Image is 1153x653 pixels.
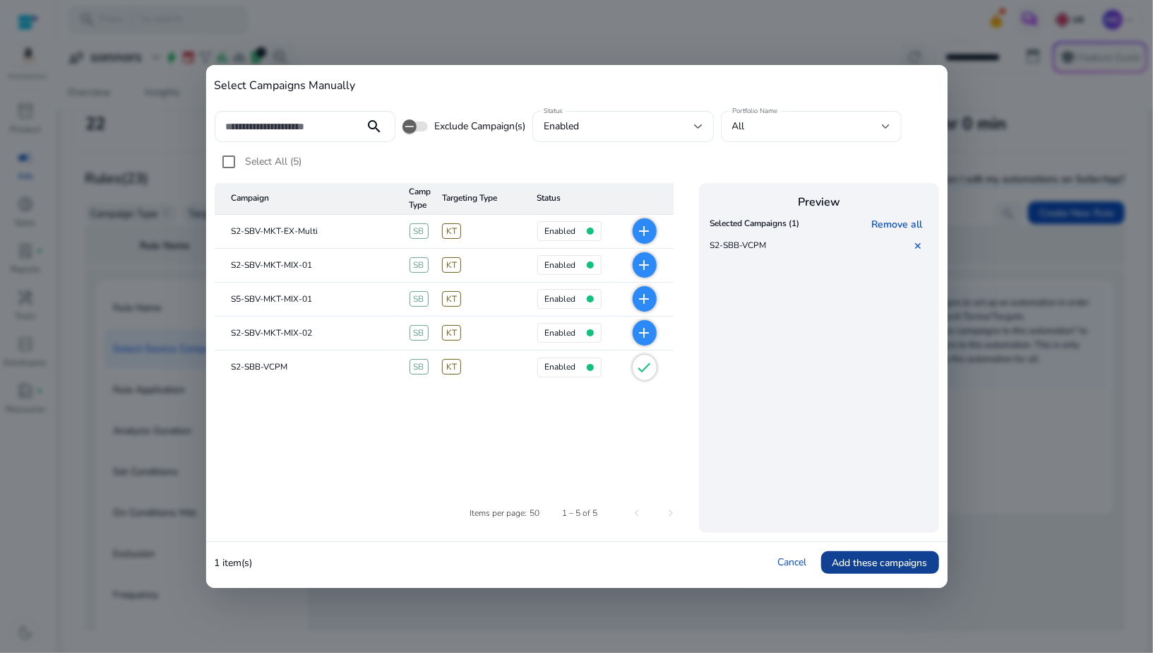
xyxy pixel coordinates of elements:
span: SB [410,257,429,273]
h4: enabled [545,226,576,236]
mat-cell: S2-SBV-MKT-MIX-02 [215,317,398,351]
mat-label: Status [544,106,563,116]
button: Add these campaigns [821,551,939,574]
h4: Select Campaigns Manually [215,79,939,93]
mat-header-cell: Campaign Type [398,183,431,215]
mat-icon: add [636,223,653,240]
mat-label: Portfolio Name [732,106,778,116]
span: enabled [544,119,579,133]
mat-icon: add [636,324,653,341]
mat-cell: S2-SBB-VCPM [215,351,398,384]
h4: enabled [545,260,576,270]
a: ✕ [914,240,928,253]
span: SB [410,325,429,341]
mat-header-cell: Campaign [215,183,398,215]
span: All [732,119,745,133]
td: S2-SBB-VCPM [706,235,770,257]
mat-header-cell: Status [526,183,614,215]
mat-cell: S5-SBV-MKT-MIX-01 [215,283,398,317]
span: SB [410,291,429,307]
mat-header-cell: Targeting Type [431,183,526,215]
div: 1 – 5 of 5 [562,507,597,519]
span: SB [410,359,429,375]
h4: Preview [706,196,931,209]
span: KT [442,257,461,273]
mat-icon: check [636,359,653,376]
span: Add these campaigns [832,555,928,570]
mat-icon: add [636,290,653,307]
a: Cancel [778,555,807,569]
span: KT [442,291,461,307]
p: 1 item(s) [215,555,253,570]
span: KT [442,223,461,239]
h4: enabled [545,294,576,304]
span: KT [442,359,461,375]
span: KT [442,325,461,341]
mat-cell: S2-SBV-MKT-MIX-01 [215,249,398,283]
h4: enabled [545,328,576,338]
div: 50 [530,507,539,519]
span: SB [410,223,429,239]
a: Remove all [871,218,928,231]
mat-icon: search [357,118,391,135]
div: Items per page: [470,507,527,519]
h4: enabled [545,362,576,372]
mat-cell: S2-SBV-MKT-EX-Multi [215,215,398,249]
mat-icon: add [636,257,653,273]
span: Exclude Campaign(s) [434,119,525,134]
th: Selected Campaigns (1) [706,213,803,235]
span: Select All (5) [246,155,302,168]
